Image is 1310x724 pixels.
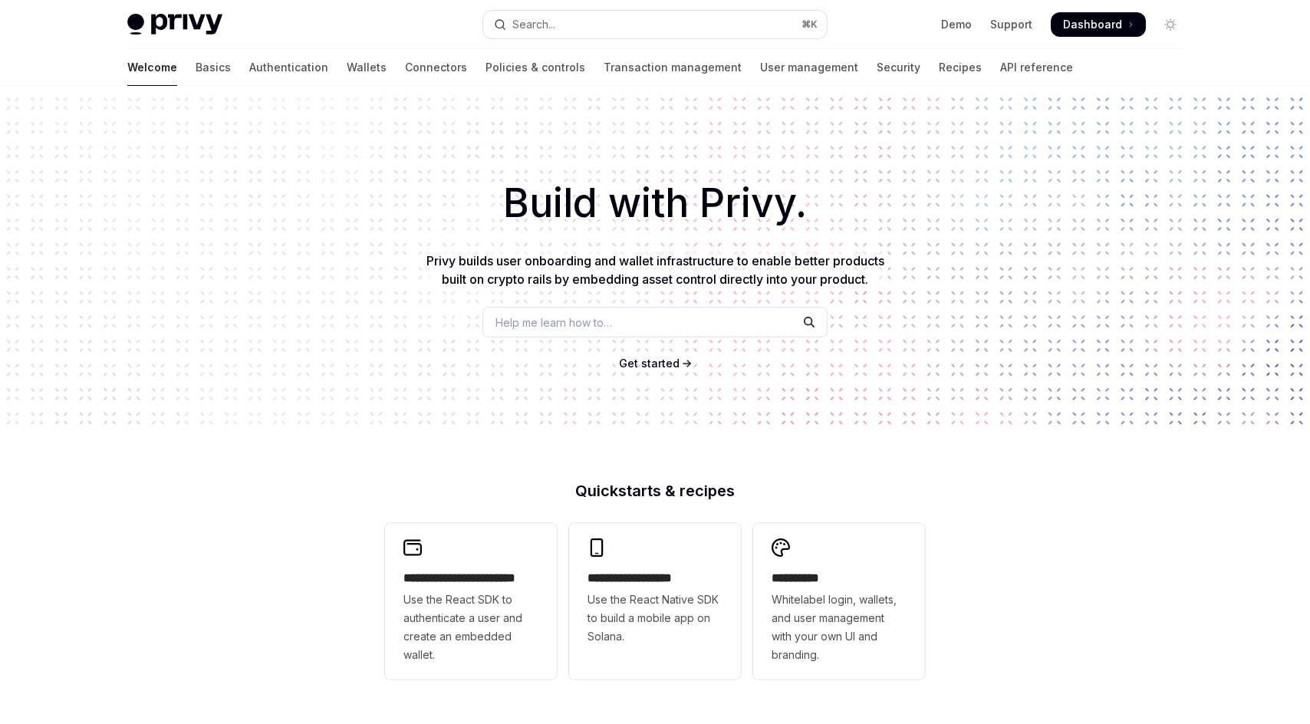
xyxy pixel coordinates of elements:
span: ⌘ K [801,18,818,31]
a: Policies & controls [485,49,585,86]
div: Search... [512,15,555,34]
a: Connectors [405,49,467,86]
button: Toggle dark mode [1158,12,1183,37]
a: Recipes [939,49,982,86]
a: Basics [196,49,231,86]
a: User management [760,49,858,86]
a: Transaction management [604,49,742,86]
a: Welcome [127,49,177,86]
span: Get started [619,357,680,370]
span: Whitelabel login, wallets, and user management with your own UI and branding. [772,591,907,664]
a: **** *****Whitelabel login, wallets, and user management with your own UI and branding. [753,523,925,680]
a: Get started [619,356,680,371]
span: Dashboard [1063,17,1122,32]
h2: Quickstarts & recipes [385,483,925,499]
a: Authentication [249,49,328,86]
a: Wallets [347,49,387,86]
a: **** **** **** ***Use the React Native SDK to build a mobile app on Solana. [569,523,741,680]
h1: Build with Privy. [25,173,1285,233]
a: Dashboard [1051,12,1146,37]
a: API reference [1000,49,1073,86]
span: Help me learn how to… [495,314,612,331]
span: Privy builds user onboarding and wallet infrastructure to enable better products built on crypto ... [426,253,884,287]
button: Open search [483,11,827,38]
a: Support [990,17,1032,32]
img: light logo [127,14,222,35]
a: Security [877,49,920,86]
span: Use the React Native SDK to build a mobile app on Solana. [588,591,722,646]
span: Use the React SDK to authenticate a user and create an embedded wallet. [403,591,538,664]
a: Demo [941,17,972,32]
